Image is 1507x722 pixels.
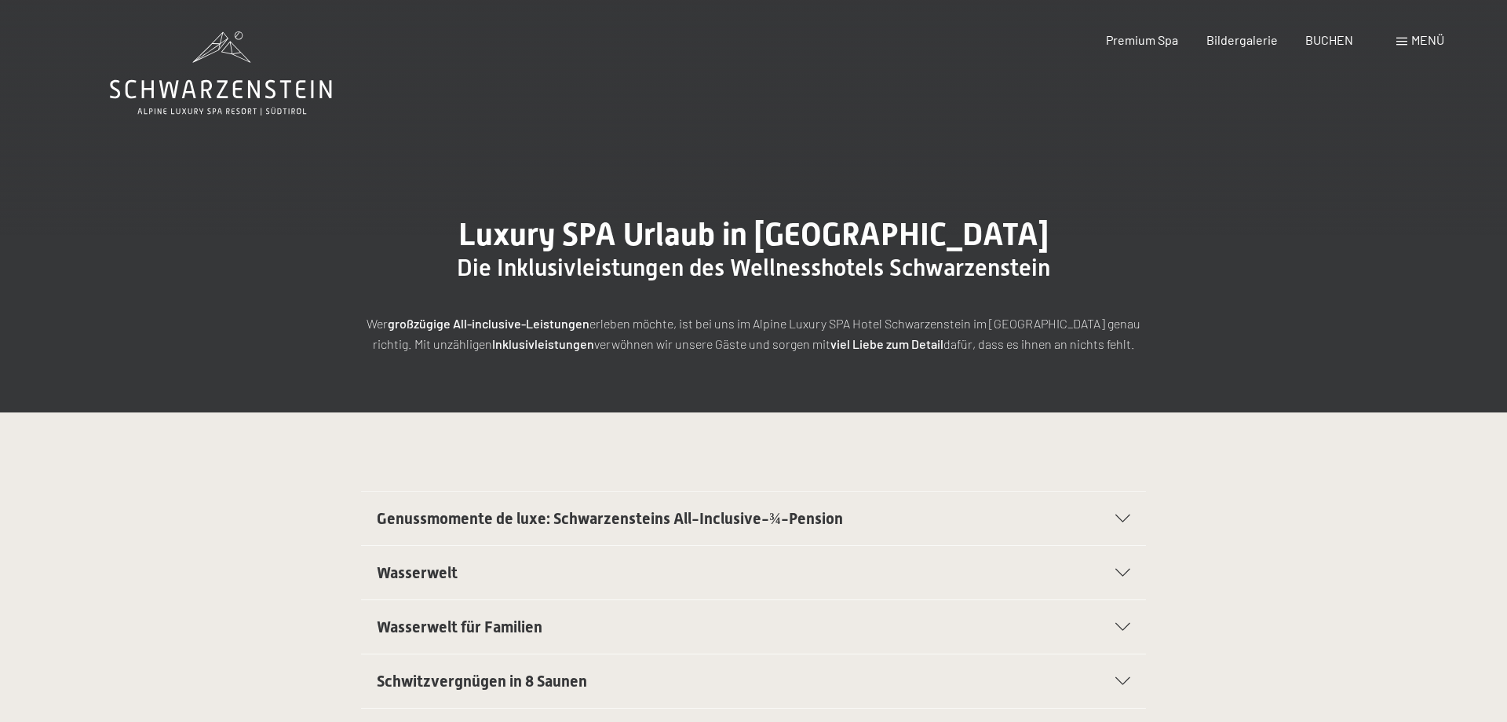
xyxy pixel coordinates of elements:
[377,672,587,691] span: Schwitzvergnügen in 8 Saunen
[1411,32,1444,47] span: Menü
[1206,32,1278,47] a: Bildergalerie
[388,316,589,331] strong: großzügige All-inclusive-Leistungen
[1305,32,1353,47] a: BUCHEN
[361,313,1146,354] p: Wer erleben möchte, ist bei uns im Alpine Luxury SPA Hotel Schwarzenstein im [GEOGRAPHIC_DATA] ge...
[377,618,542,636] span: Wasserwelt für Familien
[1106,32,1178,47] a: Premium Spa
[458,216,1049,253] span: Luxury SPA Urlaub in [GEOGRAPHIC_DATA]
[377,563,458,582] span: Wasserwelt
[377,509,843,528] span: Genussmomente de luxe: Schwarzensteins All-Inclusive-¾-Pension
[830,336,943,351] strong: viel Liebe zum Detail
[457,254,1050,281] span: Die Inklusivleistungen des Wellnesshotels Schwarzenstein
[492,336,594,351] strong: Inklusivleistungen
